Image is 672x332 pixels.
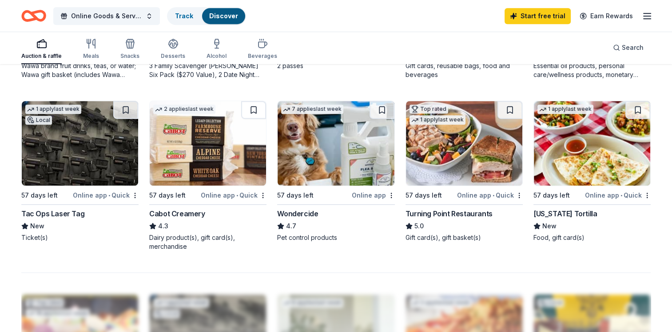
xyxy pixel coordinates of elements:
[161,53,185,60] div: Desserts
[406,61,523,79] div: Gift cards, reusable bags, food and beverages
[406,190,442,201] div: 57 days left
[236,192,238,199] span: •
[21,53,62,60] div: Auction & raffle
[406,101,523,242] a: Image for Turning Point RestaurantsTop rated1 applylast week57 days leftOnline app•QuickTurning P...
[606,39,651,57] button: Search
[534,101,650,186] img: Image for California Tortilla
[410,115,465,125] div: 1 apply last week
[53,7,160,25] button: Online Goods & Services Auction
[533,208,597,219] div: [US_STATE] Tortilla
[533,190,570,201] div: 57 days left
[248,53,277,60] div: Beverages
[83,53,99,60] div: Meals
[281,105,343,114] div: 7 applies last week
[83,35,99,64] button: Meals
[150,101,266,186] img: Image for Cabot Creamery
[207,53,227,60] div: Alcohol
[277,208,318,219] div: Wondercide
[153,105,215,114] div: 2 applies last week
[149,208,205,219] div: Cabot Creamery
[167,7,246,25] button: TrackDiscover
[620,192,622,199] span: •
[30,221,44,231] span: New
[537,105,593,114] div: 1 apply last week
[277,190,314,201] div: 57 days left
[73,190,139,201] div: Online app Quick
[149,190,186,201] div: 57 days left
[277,233,394,242] div: Pet control products
[22,101,138,186] img: Image for Tac Ops Laser Tag
[542,221,557,231] span: New
[21,35,62,64] button: Auction & raffle
[277,61,394,70] div: 2 passes
[248,35,277,64] button: Beverages
[120,35,139,64] button: Snacks
[158,221,168,231] span: 4.3
[149,61,266,79] div: 3 Family Scavenger [PERSON_NAME] Six Pack ($270 Value), 2 Date Night Scavenger [PERSON_NAME] Two ...
[175,12,193,20] a: Track
[25,116,52,125] div: Local
[21,190,58,201] div: 57 days left
[120,53,139,60] div: Snacks
[278,101,394,186] img: Image for Wondercide
[201,190,266,201] div: Online app Quick
[207,35,227,64] button: Alcohol
[406,233,523,242] div: Gift card(s), gift basket(s)
[21,101,139,242] a: Image for Tac Ops Laser Tag1 applylast weekLocal57 days leftOnline app•QuickTac Ops Laser TagNewT...
[457,190,523,201] div: Online app Quick
[21,233,139,242] div: Ticket(s)
[493,192,494,199] span: •
[505,8,571,24] a: Start free trial
[352,190,395,201] div: Online app
[533,61,651,79] div: Essential oil products, personal care/wellness products, monetary donations
[25,105,81,114] div: 1 apply last week
[406,208,493,219] div: Turning Point Restaurants
[21,61,139,79] div: Wawa brand fruit drinks, teas, or water; Wawa gift basket (includes Wawa products and coupons)
[533,233,651,242] div: Food, gift card(s)
[149,101,266,251] a: Image for Cabot Creamery2 applieslast week57 days leftOnline app•QuickCabot Creamery4.3Dairy prod...
[574,8,638,24] a: Earn Rewards
[209,12,238,20] a: Discover
[149,233,266,251] div: Dairy product(s), gift card(s), merchandise
[71,11,142,21] span: Online Goods & Services Auction
[585,190,651,201] div: Online app Quick
[533,101,651,242] a: Image for California Tortilla1 applylast week57 days leftOnline app•Quick[US_STATE] TortillaNewFo...
[108,192,110,199] span: •
[414,221,424,231] span: 5.0
[21,208,84,219] div: Tac Ops Laser Tag
[410,105,448,113] div: Top rated
[161,35,185,64] button: Desserts
[406,101,522,186] img: Image for Turning Point Restaurants
[21,5,46,26] a: Home
[622,42,644,53] span: Search
[277,101,394,242] a: Image for Wondercide7 applieslast week57 days leftOnline appWondercide4.7Pet control products
[286,221,296,231] span: 4.7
